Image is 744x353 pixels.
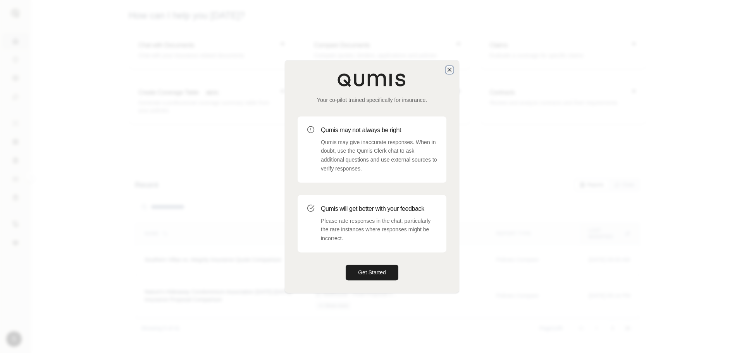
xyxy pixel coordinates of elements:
img: Qumis Logo [337,73,407,87]
p: Please rate responses in the chat, particularly the rare instances where responses might be incor... [321,217,437,243]
p: Qumis may give inaccurate responses. When in doubt, use the Qumis Clerk chat to ask additional qu... [321,138,437,173]
h3: Qumis will get better with your feedback [321,204,437,214]
p: Your co-pilot trained specifically for insurance. [298,96,446,104]
button: Get Started [346,265,398,280]
h3: Qumis may not always be right [321,126,437,135]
